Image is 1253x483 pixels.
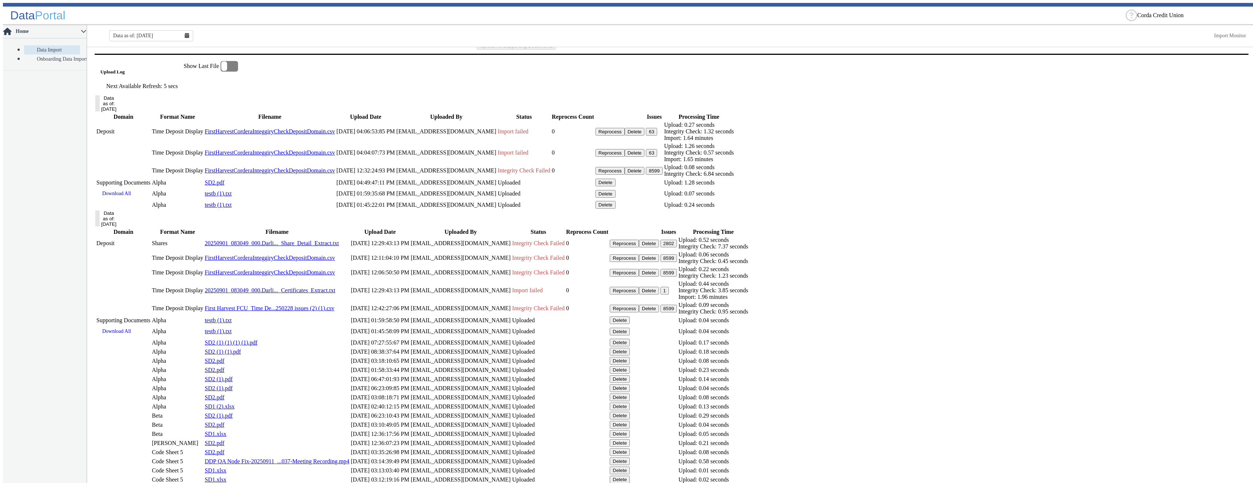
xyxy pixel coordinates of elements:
[350,402,410,411] td: [DATE] 02:40:12:15 PM
[595,179,616,186] button: Delete
[410,457,511,465] td: [EMAIL_ADDRESS][DOMAIN_NAME]
[350,325,410,338] td: [DATE] 01:45:58:09 PM
[660,240,677,247] button: 2802
[678,228,748,236] th: Processing Time
[152,201,204,209] td: Alpha
[205,339,257,346] a: SD2 (1) (1) (1) (1).pdf
[152,301,204,315] td: Time Deposit Display
[350,439,410,447] td: [DATE] 12:36:07:23 PM
[205,385,233,391] a: SD2 (1).pdf
[595,167,625,175] button: Reprocess
[664,179,734,186] div: Upload: 1.28 seconds
[610,448,630,456] button: Delete
[410,301,511,315] td: [EMAIL_ADDRESS][DOMAIN_NAME]
[96,316,151,324] td: Supporting Documents
[660,305,677,312] button: 8599
[205,476,226,483] a: SD1.xlsx
[152,466,204,475] td: Code Sheet 5
[350,228,410,236] th: Upload Date
[646,128,657,136] button: 63
[15,28,81,34] span: Home
[678,237,748,243] div: Upload: 0.52 seconds
[350,357,410,365] td: [DATE] 03:18:10:65 PM
[350,316,410,324] td: [DATE] 01:59:58:50 PM
[645,113,663,121] th: Issues
[96,228,151,236] th: Domain
[204,228,350,236] th: Filename
[336,178,395,187] td: [DATE] 04:49:47:11 PM
[410,228,511,236] th: Uploaded By
[678,294,748,300] div: Import: 1.96 minutes
[350,430,410,438] td: [DATE] 12:36:17:56 PM
[1214,33,1246,38] a: This is available for Darling Employees only
[664,202,734,208] div: Upload: 0.24 seconds
[678,422,748,428] div: Upload: 0.04 seconds
[152,457,204,465] td: Code Sheet 5
[152,375,204,383] td: Alpha
[410,251,511,265] td: [EMAIL_ADDRESS][DOMAIN_NAME]
[152,421,204,429] td: Beta
[595,201,616,209] button: Delete
[95,210,100,227] button: Data as of: [DATE]
[106,83,178,89] span: Next Available Refresh: 5 secs
[512,458,535,464] span: Uploaded
[350,466,410,475] td: [DATE] 03:13:03:40 PM
[96,178,151,187] td: Supporting Documents
[497,113,551,121] th: Status
[660,269,677,277] button: 8599
[595,128,625,136] button: Reprocess
[350,280,410,301] td: [DATE] 12:29:43:13 PM
[610,357,630,365] button: Delete
[410,266,511,279] td: [EMAIL_ADDRESS][DOMAIN_NAME]
[678,385,748,392] div: Upload: 0.04 seconds
[512,367,535,373] span: Uploaded
[205,269,335,275] a: FirstHarvestCorderaInteggiryCheckDepositDomain.csv
[610,384,630,392] button: Delete
[625,149,645,157] button: Delete
[1137,12,1247,19] ng-select: Corda Credit Union
[205,376,233,382] a: SD2 (1).pdf
[512,228,565,236] th: Status
[512,394,535,400] span: Uploaded
[205,467,226,474] a: SD1.xlsx
[678,251,748,258] div: Upload: 0.06 seconds
[205,149,335,156] a: FirstHarvestCorderaInteggiryCheckDepositDomain.csv
[646,167,663,175] button: 8599
[646,149,657,157] button: 63
[205,317,232,323] a: testb (1).txt
[205,349,241,355] a: SD2 (1) (1).pdf
[512,305,565,311] span: Integrity Check Failed
[396,178,497,187] td: [EMAIL_ADDRESS][DOMAIN_NAME]
[205,202,232,208] a: testb (1).txt
[10,9,35,22] span: Data
[512,240,565,246] span: Integrity Check Failed
[350,375,410,383] td: [DATE] 06:47:01:93 PM
[205,422,225,428] a: SD2.pdf
[610,375,630,383] button: Delete
[512,467,535,474] span: Uploaded
[610,421,630,429] button: Delete
[410,448,511,456] td: [EMAIL_ADDRESS][DOMAIN_NAME]
[152,338,204,347] td: Alpha
[152,187,204,200] td: Alpha
[512,349,535,355] span: Uploaded
[336,113,395,121] th: Upload Date
[610,287,639,294] button: Reprocess
[396,187,497,200] td: [EMAIL_ADDRESS][DOMAIN_NAME]
[96,236,151,250] td: Deposit
[35,9,66,22] span: Portal
[152,430,204,438] td: Beta
[350,236,410,250] td: [DATE] 12:29:43:13 PM
[678,367,748,373] div: Upload: 0.23 seconds
[595,149,625,157] button: Reprocess
[410,466,511,475] td: [EMAIL_ADDRESS][DOMAIN_NAME]
[639,254,659,262] button: Delete
[152,325,204,338] td: Alpha
[410,421,511,429] td: [EMAIL_ADDRESS][DOMAIN_NAME]
[205,179,225,186] a: SD2.pdf
[410,402,511,411] td: [EMAIL_ADDRESS][DOMAIN_NAME]
[410,338,511,347] td: [EMAIL_ADDRESS][DOMAIN_NAME]
[610,412,630,419] button: Delete
[410,439,511,447] td: [EMAIL_ADDRESS][DOMAIN_NAME]
[101,210,116,227] div: Data as of: [DATE]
